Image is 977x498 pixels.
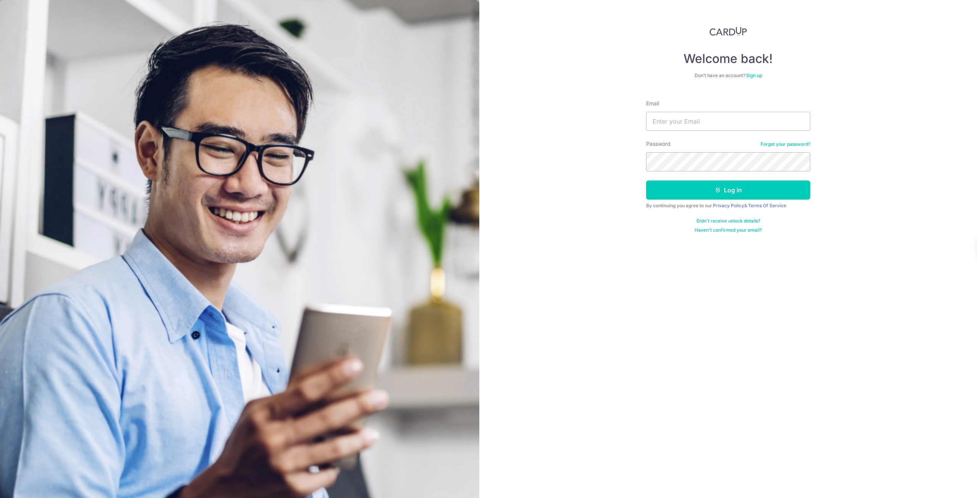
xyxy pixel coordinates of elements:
a: Haven't confirmed your email? [695,227,762,233]
div: Don’t have an account? [646,73,810,79]
a: Sign up [746,73,762,78]
label: Email [646,100,659,107]
img: CardUp Logo [709,27,747,36]
label: Password [646,140,671,148]
h4: Welcome back! [646,51,810,66]
input: Enter your Email [646,112,810,131]
div: By continuing you agree to our & [646,203,810,209]
a: Forgot your password? [761,141,810,147]
a: Privacy Policy [713,203,744,208]
a: Didn't receive unlock details? [696,218,760,224]
button: Log in [646,181,810,200]
a: Terms Of Service [748,203,786,208]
